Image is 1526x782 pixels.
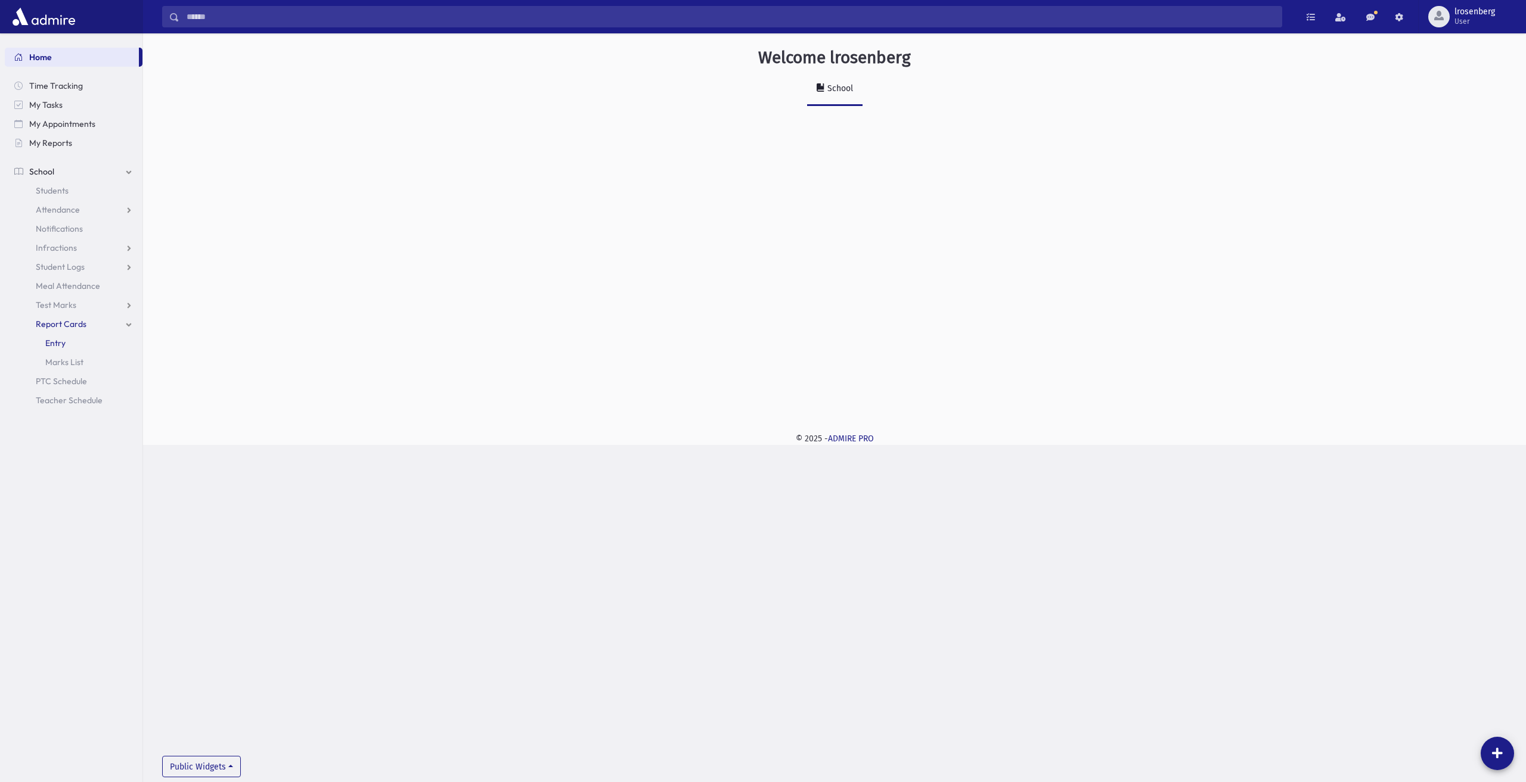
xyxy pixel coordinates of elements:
a: Teacher Schedule [5,391,142,410]
span: Marks List [45,357,83,367]
span: PTC Schedule [36,376,87,387]
span: My Tasks [29,99,63,110]
a: Home [5,48,139,67]
div: School [825,83,853,94]
span: Teacher Schedule [36,395,103,406]
a: Notifications [5,219,142,238]
a: Entry [5,334,142,353]
a: School [807,73,863,106]
span: Home [29,52,52,63]
a: My Appointments [5,114,142,133]
div: © 2025 - [162,432,1507,445]
a: Marks List [5,353,142,372]
span: My Reports [29,138,72,148]
a: School [5,162,142,181]
a: Time Tracking [5,76,142,95]
a: Student Logs [5,257,142,276]
span: Notifications [36,223,83,234]
span: Infractions [36,242,77,253]
span: Entry [45,338,66,348]
span: Test Marks [36,300,76,310]
span: Meal Attendance [36,281,100,291]
span: Report Cards [36,319,86,329]
span: My Appointments [29,119,95,129]
span: Time Tracking [29,80,83,91]
a: PTC Schedule [5,372,142,391]
a: Students [5,181,142,200]
h3: Welcome lrosenberg [758,48,911,68]
a: ADMIRE PRO [828,434,874,444]
a: Report Cards [5,314,142,334]
span: Attendance [36,204,80,215]
a: Test Marks [5,295,142,314]
a: Infractions [5,238,142,257]
a: Meal Attendance [5,276,142,295]
span: Students [36,185,69,196]
a: My Tasks [5,95,142,114]
span: lrosenberg [1454,7,1495,17]
img: AdmirePro [10,5,78,29]
a: Attendance [5,200,142,219]
button: Public Widgets [162,756,241,777]
input: Search [179,6,1282,27]
span: School [29,166,54,177]
span: Student Logs [36,261,85,272]
span: User [1454,17,1495,26]
a: My Reports [5,133,142,152]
